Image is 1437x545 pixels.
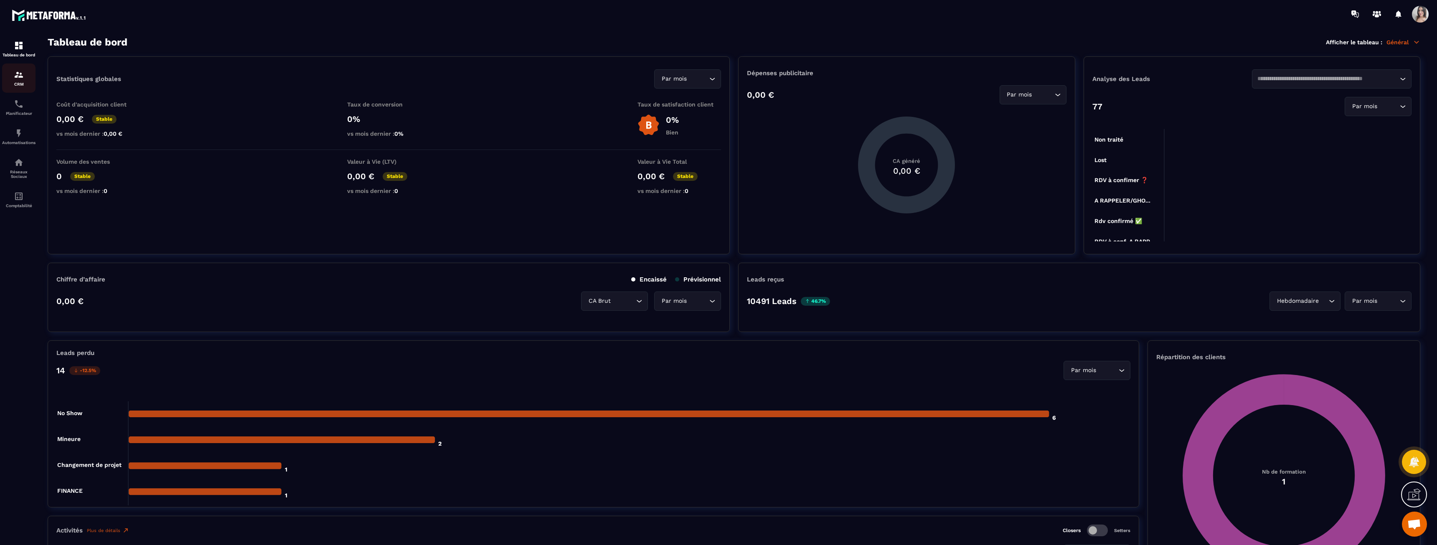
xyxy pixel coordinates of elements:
p: vs mois dernier : [347,188,431,194]
span: Par mois [1069,366,1098,375]
input: Search for option [612,297,634,306]
p: 10491 Leads [747,296,797,306]
img: scheduler [14,99,24,109]
p: Dépenses publicitaire [747,69,1066,77]
p: Tableau de bord [2,53,36,57]
p: Stable [92,115,117,124]
p: Setters [1114,528,1130,533]
p: Valeur à Vie (LTV) [347,158,431,165]
span: Par mois [660,74,688,84]
a: formationformationCRM [2,63,36,93]
p: Encaissé [631,276,667,283]
p: Analyse des Leads [1092,75,1252,83]
input: Search for option [688,74,707,84]
p: vs mois dernier : [347,130,431,137]
span: Par mois [660,297,688,306]
tspan: Rdv confirmé ✅ [1094,218,1142,225]
p: 0,00 € [56,114,84,124]
span: Hebdomadaire [1275,297,1320,306]
img: social-network [14,157,24,167]
span: Par mois [1005,90,1034,99]
h3: Tableau de bord [48,36,127,48]
p: vs mois dernier : [56,188,140,194]
p: Taux de conversion [347,101,431,108]
p: Comptabilité [2,203,36,208]
p: 0,00 € [347,171,374,181]
span: 0,00 € [104,130,122,137]
tspan: RDV à confimer ❓ [1094,177,1148,184]
tspan: RDV à conf. A RAPP... [1094,238,1154,245]
img: accountant [14,191,24,201]
a: accountantaccountantComptabilité [2,185,36,214]
p: Closers [1063,527,1081,533]
p: Planificateur [2,111,36,116]
span: Par mois [1350,297,1379,306]
p: Général [1386,38,1420,46]
tspan: Non traité [1094,136,1123,143]
p: 0% [347,114,431,124]
div: Search for option [1345,97,1412,116]
a: Ouvrir le chat [1402,512,1427,537]
a: schedulerschedulerPlanificateur [2,93,36,122]
p: Bien [666,129,679,136]
tspan: Mineure [57,436,81,442]
input: Search for option [1098,366,1117,375]
div: Search for option [1000,85,1066,104]
div: Search for option [1269,292,1341,311]
p: Leads reçus [747,276,784,283]
div: Search for option [1345,292,1412,311]
span: 0 [104,188,107,194]
a: automationsautomationsAutomatisations [2,122,36,151]
p: Taux de satisfaction client [637,101,721,108]
div: Search for option [581,292,648,311]
span: Par mois [1350,102,1379,111]
input: Search for option [1257,74,1398,84]
tspan: Lost [1094,157,1107,163]
p: Répartition des clients [1156,353,1412,361]
p: Chiffre d’affaire [56,276,105,283]
p: vs mois dernier : [56,130,140,137]
p: Automatisations [2,140,36,145]
div: Search for option [654,69,721,89]
img: b-badge-o.b3b20ee6.svg [637,114,660,136]
p: Stable [70,172,95,181]
a: Plus de détails [87,527,129,534]
p: -12.5% [69,366,100,375]
p: Statistiques globales [56,75,121,83]
div: Search for option [654,292,721,311]
p: 46.7% [801,297,830,306]
p: Coût d'acquisition client [56,101,140,108]
p: 14 [56,365,65,375]
span: CA Brut [586,297,612,306]
img: narrow-up-right-o.6b7c60e2.svg [122,527,129,534]
input: Search for option [1034,90,1053,99]
span: 0 [394,188,398,194]
tspan: FINANCE [57,487,83,494]
p: Stable [383,172,407,181]
p: Réseaux Sociaux [2,170,36,179]
p: Activités [56,527,83,534]
input: Search for option [1379,102,1398,111]
p: 77 [1092,101,1102,112]
p: Volume des ventes [56,158,140,165]
img: formation [14,70,24,80]
div: Search for option [1252,69,1412,89]
div: Search for option [1064,361,1130,380]
img: logo [12,8,87,23]
p: vs mois dernier : [637,188,721,194]
p: 0,00 € [747,90,774,100]
p: Leads perdu [56,349,94,357]
tspan: Changement de projet [57,461,122,469]
span: 0 [685,188,688,194]
p: Prévisionnel [675,276,721,283]
input: Search for option [1379,297,1398,306]
p: Afficher le tableau : [1326,39,1382,46]
a: formationformationTableau de bord [2,34,36,63]
p: 0 [56,171,62,181]
p: CRM [2,82,36,86]
p: Stable [673,172,698,181]
tspan: A RAPPELER/GHO... [1094,197,1150,204]
input: Search for option [688,297,707,306]
p: 0,00 € [56,296,84,306]
input: Search for option [1320,297,1327,306]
